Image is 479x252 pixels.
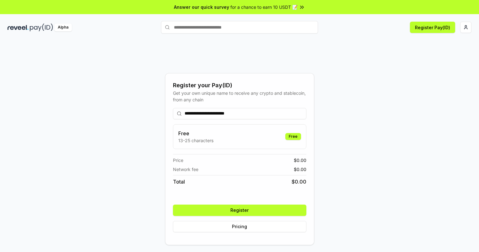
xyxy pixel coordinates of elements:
[30,24,53,31] img: pay_id
[173,221,306,232] button: Pricing
[8,24,29,31] img: reveel_dark
[294,157,306,164] span: $ 0.00
[173,157,183,164] span: Price
[178,130,213,137] h3: Free
[173,90,306,103] div: Get your own unique name to receive any crypto and stablecoin, from any chain
[173,81,306,90] div: Register your Pay(ID)
[178,137,213,144] p: 13-25 characters
[230,4,298,10] span: for a chance to earn 10 USDT 📝
[173,166,198,173] span: Network fee
[294,166,306,173] span: $ 0.00
[292,178,306,185] span: $ 0.00
[54,24,72,31] div: Alpha
[173,205,306,216] button: Register
[285,133,301,140] div: Free
[410,22,455,33] button: Register Pay(ID)
[173,178,185,185] span: Total
[174,4,229,10] span: Answer our quick survey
